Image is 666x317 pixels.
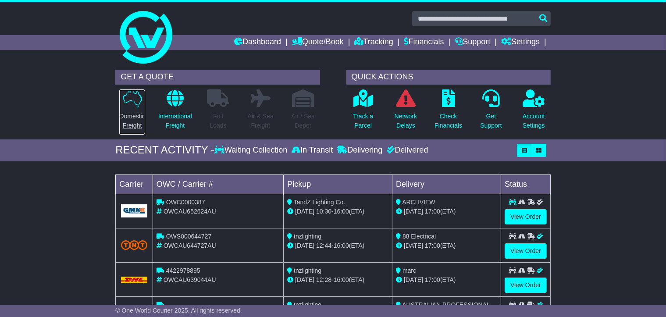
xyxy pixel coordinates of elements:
[396,207,497,216] div: (ETA)
[396,275,497,285] div: (ETA)
[294,267,321,274] span: tnzlighting
[434,89,463,135] a: CheckFinancials
[394,89,417,135] a: NetworkDelays
[523,112,545,130] p: Account Settings
[505,278,547,293] a: View Order
[392,175,501,194] td: Delivery
[284,175,392,194] td: Pickup
[355,35,393,50] a: Tracking
[522,89,545,135] a: AccountSettings
[505,209,547,224] a: View Order
[115,70,320,85] div: GET A QUOTE
[435,112,462,130] p: Check Financials
[287,275,388,285] div: - (ETA)
[119,89,145,135] a: DomesticFreight
[295,208,314,215] span: [DATE]
[166,267,200,274] span: 4422978895
[505,243,547,259] a: View Order
[116,175,153,194] td: Carrier
[121,240,148,250] img: TNT_Domestic.png
[334,208,349,215] span: 16:00
[404,35,444,50] a: Financials
[353,89,374,135] a: Track aParcel
[480,112,502,130] p: Get Support
[295,276,314,283] span: [DATE]
[404,242,423,249] span: [DATE]
[294,199,345,206] span: TandZ Lighting Co.
[501,175,551,194] td: Status
[295,242,314,249] span: [DATE]
[480,89,502,135] a: GetSupport
[425,276,440,283] span: 17:00
[402,267,416,274] span: marc
[291,112,315,130] p: Air / Sea Depot
[287,207,388,216] div: - (ETA)
[287,241,388,250] div: - (ETA)
[404,276,423,283] span: [DATE]
[334,276,349,283] span: 16:00
[234,35,281,50] a: Dashboard
[316,276,331,283] span: 12:28
[248,112,274,130] p: Air & Sea Freight
[166,199,205,206] span: OWC0000387
[385,146,428,155] div: Delivered
[115,307,242,314] span: © One World Courier 2025. All rights reserved.
[425,208,440,215] span: 17:00
[316,208,331,215] span: 10:30
[207,112,229,130] p: Full Loads
[334,242,349,249] span: 16:00
[115,144,214,157] div: RECENT ACTIVITY -
[294,301,321,308] span: tnzlighting
[121,277,148,282] img: DHL.png
[335,146,385,155] div: Delivering
[164,208,216,215] span: OWCAU652624AU
[346,70,551,85] div: QUICK ACTIONS
[455,35,490,50] a: Support
[166,233,212,240] span: OWS000644727
[158,112,192,130] p: International Freight
[396,241,497,250] div: (ETA)
[164,276,216,283] span: OWCAU639044AU
[294,233,321,240] span: tnzlighting
[289,146,335,155] div: In Transit
[402,199,435,206] span: ARCHVIEW
[425,242,440,249] span: 17:00
[316,242,331,249] span: 12:44
[292,35,344,50] a: Quote/Book
[121,204,148,217] img: GetCarrierServiceLogo
[501,35,540,50] a: Settings
[153,175,283,194] td: OWC / Carrier #
[404,208,423,215] span: [DATE]
[164,242,216,249] span: OWCAU644727AU
[402,233,436,240] span: 88 Electrical
[353,112,373,130] p: Track a Parcel
[158,89,192,135] a: InternationalFreight
[395,112,417,130] p: Network Delays
[214,146,289,155] div: Waiting Collection
[119,112,145,130] p: Domestic Freight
